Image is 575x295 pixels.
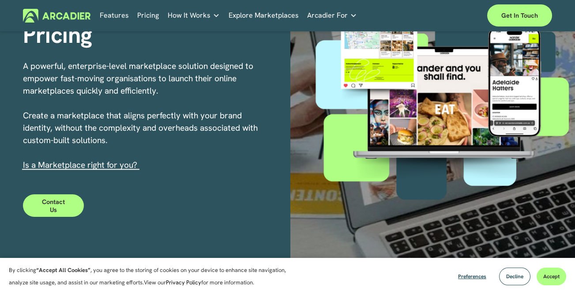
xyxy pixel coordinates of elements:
button: Preferences [451,268,493,285]
a: Privacy Policy [166,279,201,286]
a: Get in touch [487,4,552,26]
a: Contact Us [23,194,84,217]
a: Pricing [137,9,159,23]
img: Arcadier [23,9,90,23]
a: Features [100,9,129,23]
p: A powerful, enterprise-level marketplace solution designed to empower fast-moving organisations t... [23,60,262,171]
button: Decline [499,268,530,285]
span: How It Works [168,9,210,22]
span: Preferences [458,273,486,280]
p: By clicking , you agree to the storing of cookies on your device to enhance site navigation, anal... [9,264,296,289]
a: folder dropdown [168,9,220,23]
span: Arcadier For [307,9,348,22]
strong: “Accept All Cookies” [36,266,90,274]
span: I [23,159,137,170]
a: folder dropdown [307,9,357,23]
a: s a Marketplace right for you? [25,159,137,170]
iframe: Chat Widget [531,253,575,295]
a: Explore Marketplaces [229,9,299,23]
span: Decline [506,273,523,280]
